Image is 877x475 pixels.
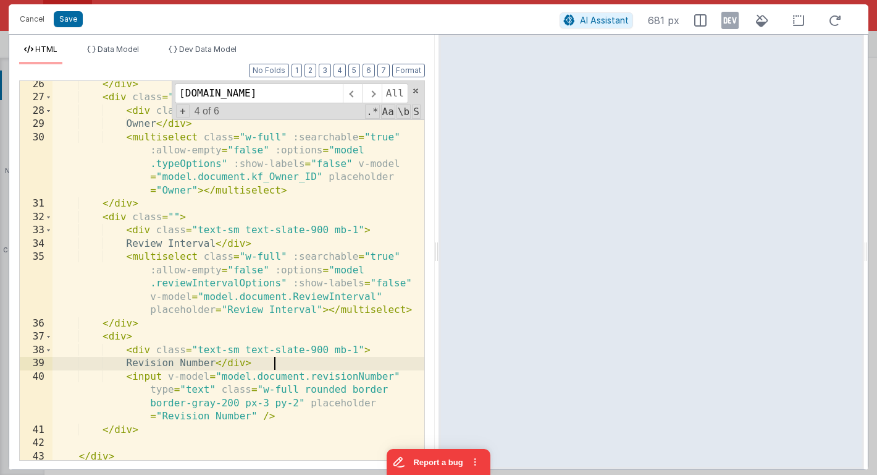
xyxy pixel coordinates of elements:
button: 3 [319,64,331,77]
span: Search In Selection [412,105,421,119]
iframe: Marker.io feedback button [387,449,490,475]
span: Whole Word Search [397,105,411,119]
div: 34 [20,237,52,251]
span: AI Assistant [580,15,629,25]
span: Alt-Enter [382,83,408,103]
span: Data Model [98,45,139,54]
div: 28 [20,105,52,118]
button: No Folds [249,64,289,77]
div: 36 [20,317,52,331]
div: 35 [20,250,52,317]
button: Format [392,64,425,77]
input: Search for [175,83,343,103]
div: 27 [20,91,52,105]
button: Save [54,11,83,27]
span: 4 of 6 [190,106,224,117]
span: CaseSensitive Search [381,105,395,119]
div: 43 [20,450,52,464]
div: 40 [20,370,52,424]
div: 26 [20,78,52,92]
button: 1 [292,64,302,77]
button: 6 [363,64,375,77]
div: 33 [20,224,52,237]
div: 41 [20,424,52,437]
span: 681 px [648,13,679,28]
div: 39 [20,357,52,370]
div: 32 [20,211,52,225]
span: RegExp Search [365,105,379,119]
button: 4 [334,64,346,77]
button: 2 [304,64,316,77]
div: 38 [20,344,52,357]
button: 5 [348,64,360,77]
div: 37 [20,330,52,344]
div: 30 [20,131,52,198]
button: AI Assistant [560,12,633,28]
span: HTML [35,45,57,54]
button: 7 [377,64,390,77]
span: Toggel Replace mode [176,105,190,118]
div: 42 [20,437,52,450]
div: 31 [20,197,52,211]
button: Cancel [14,11,51,28]
span: Dev Data Model [179,45,237,54]
div: 29 [20,118,52,131]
